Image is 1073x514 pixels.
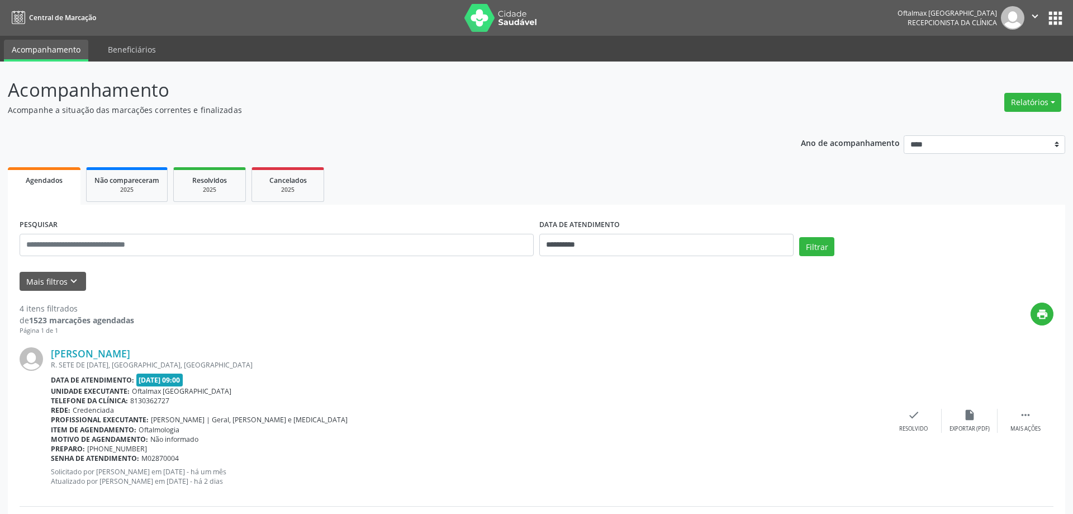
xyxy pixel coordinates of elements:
[150,435,198,444] span: Não informado
[51,386,130,396] b: Unidade executante:
[136,374,183,386] span: [DATE] 09:00
[29,315,134,326] strong: 1523 marcações agendadas
[182,186,238,194] div: 2025
[26,176,63,185] span: Agendados
[799,237,834,256] button: Filtrar
[139,425,179,435] span: Oftalmologia
[949,425,990,433] div: Exportar (PDF)
[94,186,159,194] div: 2025
[51,415,149,425] b: Profissional executante:
[260,186,316,194] div: 2025
[51,405,70,415] b: Rede:
[20,303,134,314] div: 4 itens filtrados
[1004,93,1061,112] button: Relatórios
[141,454,179,463] span: M02870004
[1031,303,1053,326] button: print
[908,18,997,27] span: Recepcionista da clínica
[192,176,227,185] span: Resolvidos
[20,326,134,336] div: Página 1 de 1
[51,396,128,405] b: Telefone da clínica:
[963,409,976,421] i: insert_drive_file
[132,386,231,396] span: Oftalmax [GEOGRAPHIC_DATA]
[51,375,134,385] b: Data de atendimento:
[20,347,43,371] img: img
[8,104,748,116] p: Acompanhe a situação das marcações correntes e finalizadas
[8,76,748,104] p: Acompanhamento
[801,135,900,149] p: Ano de acompanhamento
[29,13,96,22] span: Central de Marcação
[94,176,159,185] span: Não compareceram
[20,272,86,291] button: Mais filtroskeyboard_arrow_down
[1010,425,1041,433] div: Mais ações
[51,347,130,360] a: [PERSON_NAME]
[1036,308,1048,320] i: print
[51,360,886,370] div: R. SETE DE [DATE], [GEOGRAPHIC_DATA], [GEOGRAPHIC_DATA]
[4,40,88,62] a: Acompanhamento
[8,8,96,27] a: Central de Marcação
[898,8,997,18] div: Oftalmax [GEOGRAPHIC_DATA]
[1019,409,1032,421] i: 
[68,275,80,287] i: keyboard_arrow_down
[87,444,147,454] span: [PHONE_NUMBER]
[51,467,886,486] p: Solicitado por [PERSON_NAME] em [DATE] - há um mês Atualizado por [PERSON_NAME] em [DATE] - há 2 ...
[20,314,134,326] div: de
[20,216,58,234] label: PESQUISAR
[1029,10,1041,22] i: 
[51,444,85,454] b: Preparo:
[908,409,920,421] i: check
[51,454,139,463] b: Senha de atendimento:
[73,405,114,415] span: Credenciada
[130,396,169,405] span: 8130362727
[51,425,136,435] b: Item de agendamento:
[1046,8,1065,28] button: apps
[51,435,148,444] b: Motivo de agendamento:
[539,216,620,234] label: DATA DE ATENDIMENTO
[269,176,307,185] span: Cancelados
[899,425,928,433] div: Resolvido
[1024,6,1046,30] button: 
[151,415,348,425] span: [PERSON_NAME] | Geral, [PERSON_NAME] e [MEDICAL_DATA]
[100,40,164,59] a: Beneficiários
[1001,6,1024,30] img: img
